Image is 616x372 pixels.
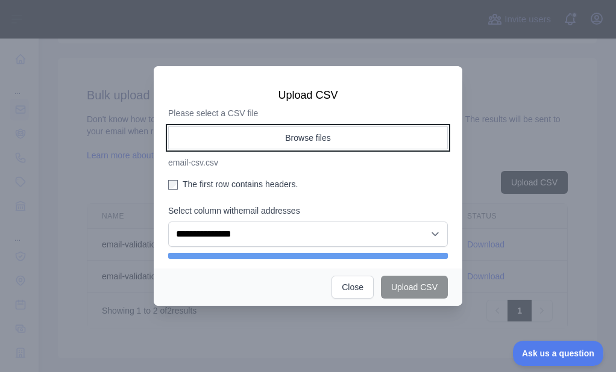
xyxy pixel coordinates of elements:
[168,107,448,119] p: Please select a CSV file
[513,341,604,366] iframe: Toggle Customer Support
[168,157,448,169] p: email-csv.csv
[168,88,448,102] h3: Upload CSV
[332,276,374,299] button: Close
[168,180,178,190] input: The first row contains headers.
[168,126,448,149] button: Browse files
[168,205,448,217] label: Select column with email addresses
[168,178,448,190] label: The first row contains headers.
[381,276,448,299] button: Upload CSV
